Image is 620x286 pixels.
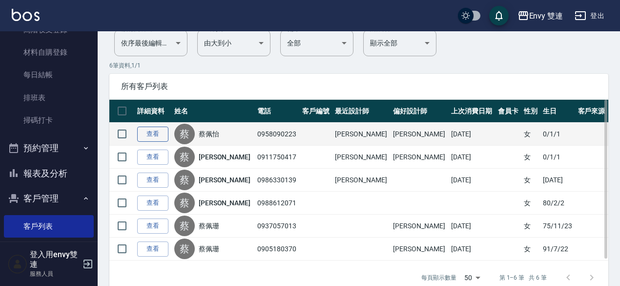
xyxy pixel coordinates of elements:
div: 依序最後編輯時間 [114,30,187,56]
td: [DATE] [449,169,496,192]
th: 客戶來源 [576,100,608,123]
th: 上次消費日期 [449,100,496,123]
div: 蔡 [174,239,195,259]
td: 女 [521,192,540,215]
div: 蔡 [174,124,195,144]
td: [DATE] [449,146,496,169]
a: [PERSON_NAME] [199,175,250,185]
td: 女 [521,215,540,238]
td: [PERSON_NAME] [332,123,391,146]
td: 0937057013 [255,215,300,238]
td: 0911750417 [255,146,300,169]
a: 掃碼打卡 [4,109,94,132]
td: [PERSON_NAME] [391,123,449,146]
button: 客戶管理 [4,186,94,211]
div: 蔡 [174,193,195,213]
th: 性別 [521,100,540,123]
td: 80/2/2 [540,192,575,215]
img: Logo [12,9,40,21]
td: 0/1/1 [540,123,575,146]
a: 客戶列表 [4,215,94,238]
th: 客戶編號 [300,100,332,123]
td: [PERSON_NAME] [391,146,449,169]
a: 查看 [137,150,168,165]
a: 查看 [137,196,168,211]
td: 女 [521,146,540,169]
button: 預約管理 [4,135,94,161]
th: 會員卡 [496,100,521,123]
a: 每日結帳 [4,64,94,86]
div: 顯示全部 [363,30,436,56]
td: [PERSON_NAME] [391,215,449,238]
div: 蔡 [174,147,195,167]
a: 查看 [137,242,168,257]
div: 蔡 [174,216,195,236]
div: Envy 雙連 [529,10,563,22]
p: 6 筆資料, 1 / 1 [109,61,608,70]
p: 服務人員 [30,269,80,278]
a: 材料自購登錄 [4,41,94,64]
div: 全部 [280,30,353,56]
td: [DATE] [540,169,575,192]
p: 第 1–6 筆 共 6 筆 [499,273,547,282]
th: 偏好設計師 [391,100,449,123]
div: 蔡 [174,170,195,190]
td: 91/7/22 [540,238,575,261]
td: 女 [521,238,540,261]
p: 每頁顯示數量 [421,273,456,282]
a: 查看 [137,173,168,188]
td: 0905180370 [255,238,300,261]
a: 排班表 [4,87,94,109]
button: 登出 [571,7,608,25]
th: 生日 [540,100,575,123]
th: 電話 [255,100,300,123]
td: [DATE] [449,123,496,146]
td: 0986330139 [255,169,300,192]
td: 0988612071 [255,192,300,215]
td: [DATE] [449,215,496,238]
th: 姓名 [172,100,255,123]
img: Person [8,254,27,274]
td: [PERSON_NAME] [332,146,391,169]
a: [PERSON_NAME] [199,152,250,162]
button: 報表及分析 [4,161,94,186]
span: 所有客戶列表 [121,82,597,91]
a: 蔡佩珊 [199,221,219,231]
td: 0/1/1 [540,146,575,169]
a: 蔡佩怡 [199,129,219,139]
th: 最近設計師 [332,100,391,123]
a: [PERSON_NAME] [199,198,250,208]
button: Envy 雙連 [514,6,567,26]
a: 蔡佩珊 [199,244,219,254]
td: 75/11/23 [540,215,575,238]
h5: 登入用envy雙連 [30,250,80,269]
th: 詳細資料 [135,100,172,123]
td: 女 [521,169,540,192]
td: [PERSON_NAME] [332,169,391,192]
a: 查看 [137,127,168,142]
a: 卡券管理 [4,238,94,260]
a: 查看 [137,219,168,234]
td: [DATE] [449,238,496,261]
td: 女 [521,123,540,146]
div: 由大到小 [197,30,270,56]
td: 0958090223 [255,123,300,146]
button: save [489,6,509,25]
td: [PERSON_NAME] [391,238,449,261]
